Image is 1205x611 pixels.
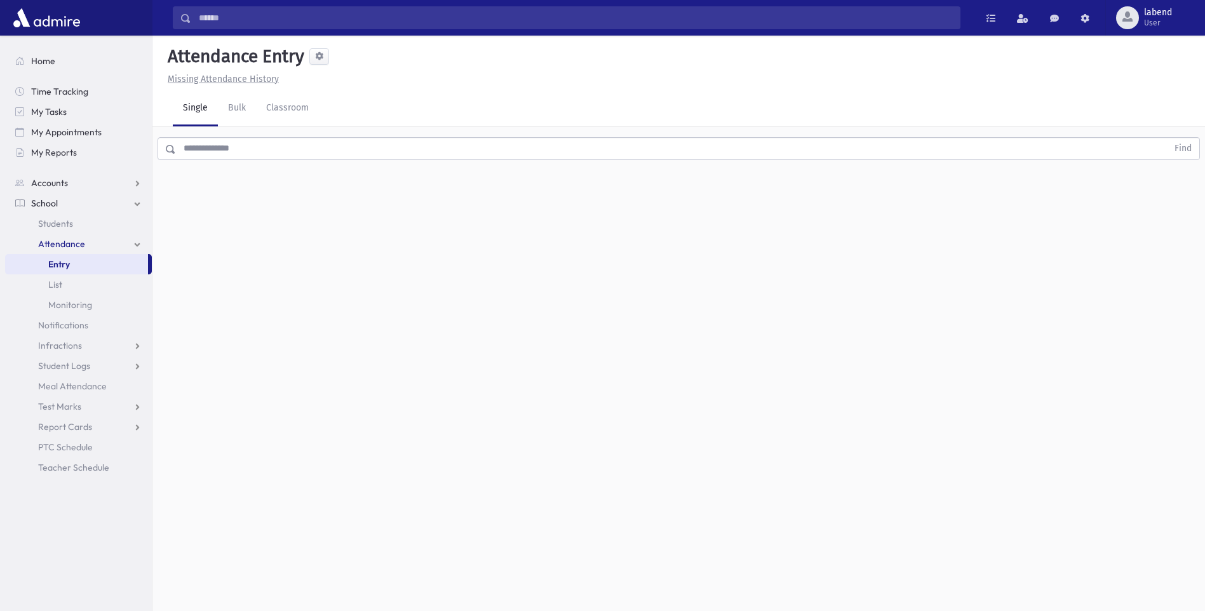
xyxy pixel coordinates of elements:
a: PTC Schedule [5,437,152,457]
span: Home [31,55,55,67]
u: Missing Attendance History [168,74,279,84]
span: Report Cards [38,421,92,433]
a: Monitoring [5,295,152,315]
a: Infractions [5,335,152,356]
input: Search [191,6,960,29]
span: School [31,198,58,209]
button: Find [1167,138,1199,159]
a: School [5,193,152,213]
span: Notifications [38,319,88,331]
a: Classroom [256,91,319,126]
a: Home [5,51,152,71]
span: My Appointments [31,126,102,138]
a: Meal Attendance [5,376,152,396]
a: Notifications [5,315,152,335]
span: List [48,279,62,290]
span: Students [38,218,73,229]
a: Test Marks [5,396,152,417]
a: Report Cards [5,417,152,437]
a: Time Tracking [5,81,152,102]
a: Missing Attendance History [163,74,279,84]
span: User [1144,18,1172,28]
span: Monitoring [48,299,92,311]
a: Bulk [218,91,256,126]
img: AdmirePro [10,5,83,30]
a: Entry [5,254,148,274]
span: labend [1144,8,1172,18]
a: My Reports [5,142,152,163]
span: Time Tracking [31,86,88,97]
span: Attendance [38,238,85,250]
a: Single [173,91,218,126]
a: Accounts [5,173,152,193]
a: My Tasks [5,102,152,122]
a: Teacher Schedule [5,457,152,478]
a: Students [5,213,152,234]
a: My Appointments [5,122,152,142]
a: Attendance [5,234,152,254]
span: Entry [48,258,70,270]
a: Student Logs [5,356,152,376]
span: PTC Schedule [38,441,93,453]
a: List [5,274,152,295]
span: My Reports [31,147,77,158]
span: Student Logs [38,360,90,372]
span: Infractions [38,340,82,351]
span: Meal Attendance [38,380,107,392]
span: Teacher Schedule [38,462,109,473]
h5: Attendance Entry [163,46,304,67]
span: Test Marks [38,401,81,412]
span: My Tasks [31,106,67,117]
span: Accounts [31,177,68,189]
